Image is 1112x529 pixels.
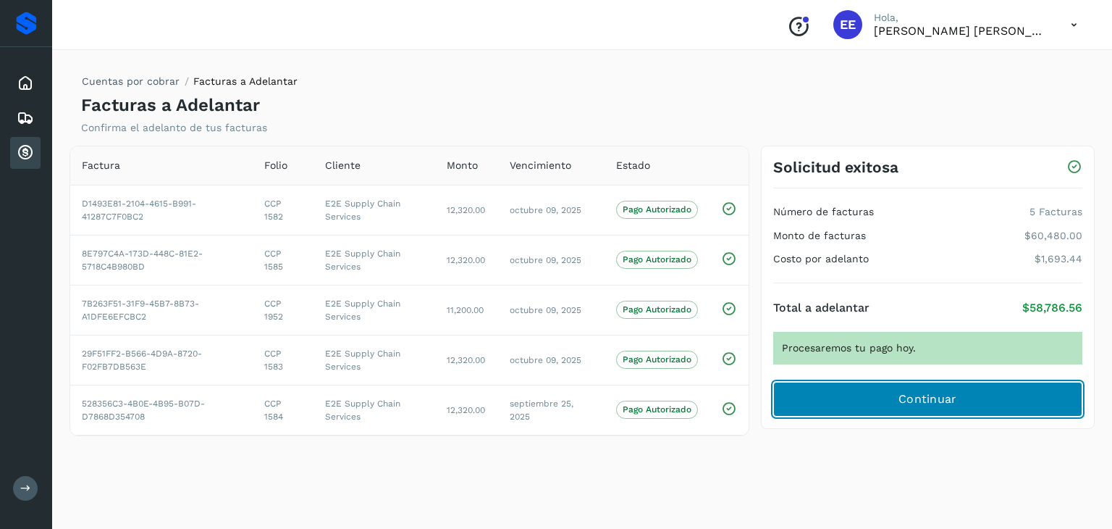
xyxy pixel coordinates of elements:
[1029,206,1082,218] p: 5 Facturas
[773,230,866,242] h4: Monto de facturas
[510,158,571,173] span: Vencimiento
[623,404,691,415] p: Pago Autorizado
[81,122,267,134] p: Confirma el adelanto de tus facturas
[447,255,485,265] span: 12,320.00
[313,235,435,285] td: E2E Supply Chain Services
[773,158,898,176] h3: Solicitud exitosa
[773,332,1082,365] div: Procesaremos tu pago hoy.
[193,75,298,87] span: Facturas a Adelantar
[70,335,253,385] td: 29F51FF2-B566-4D9A-8720-F02FB7DB563E
[623,204,691,214] p: Pago Autorizado
[510,255,581,265] span: octubre 09, 2025
[616,158,650,173] span: Estado
[313,385,435,435] td: E2E Supply Chain Services
[1035,253,1082,265] p: $1,693.44
[81,74,298,95] nav: breadcrumb
[773,253,869,265] h4: Costo por adelanto
[510,205,581,215] span: octubre 09, 2025
[313,185,435,235] td: E2E Supply Chain Services
[325,158,361,173] span: Cliente
[773,382,1082,417] button: Continuar
[10,102,41,134] div: Embarques
[253,185,313,235] td: CCP 1582
[70,235,253,285] td: 8E797C4A-173D-448C-81E2-5718C4B980BD
[82,75,180,87] a: Cuentas por cobrar
[874,12,1048,24] p: Hola,
[898,391,957,407] span: Continuar
[773,301,869,315] h4: Total a adelantar
[623,354,691,365] p: Pago Autorizado
[253,385,313,435] td: CCP 1584
[447,205,485,215] span: 12,320.00
[1024,230,1082,242] p: $60,480.00
[70,185,253,235] td: D1493E81-2104-4615-B991-41287C7F0BC2
[82,158,120,173] span: Factura
[510,355,581,365] span: octubre 09, 2025
[10,137,41,169] div: Cuentas por cobrar
[253,335,313,385] td: CCP 1583
[81,95,260,116] h4: Facturas a Adelantar
[447,158,478,173] span: Monto
[70,285,253,335] td: 7B263F51-31F9-45B7-8B73-A1DFE6EFCBC2
[623,304,691,315] p: Pago Autorizado
[623,254,691,264] p: Pago Autorizado
[253,285,313,335] td: CCP 1952
[510,305,581,315] span: octubre 09, 2025
[10,67,41,99] div: Inicio
[264,158,287,173] span: Folio
[773,206,874,218] h4: Número de facturas
[1022,301,1082,315] p: $58,786.56
[313,335,435,385] td: E2E Supply Chain Services
[874,24,1048,38] p: EDGAR ELIAS PEREZ MARTINEZ
[313,285,435,335] td: E2E Supply Chain Services
[447,405,485,415] span: 12,320.00
[253,235,313,285] td: CCP 1585
[510,399,573,422] span: septiembre 25, 2025
[70,385,253,435] td: 528356C3-4B0E-4B95-B07D-D7868D354708
[447,355,485,365] span: 12,320.00
[447,305,484,315] span: 11,200.00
